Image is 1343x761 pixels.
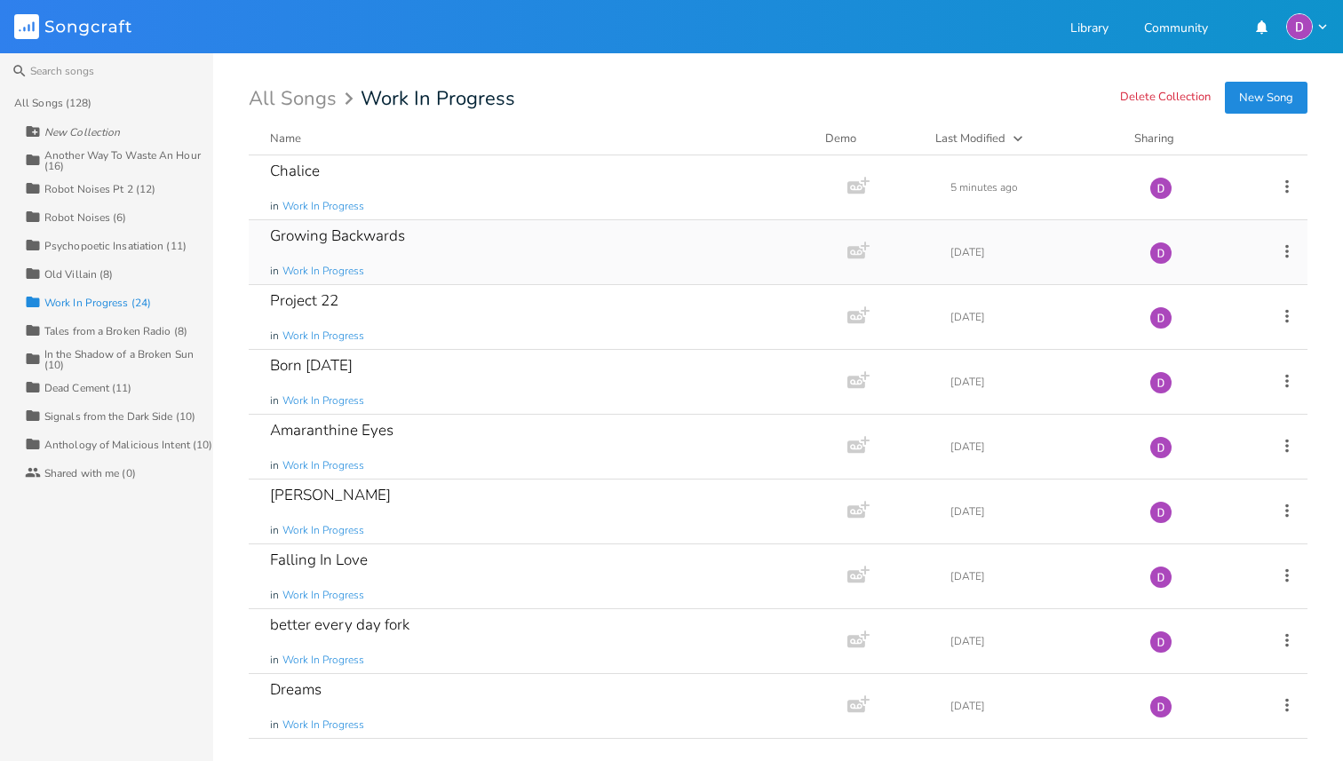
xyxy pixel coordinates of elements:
[44,127,120,138] div: New Collection
[282,264,364,279] span: Work In Progress
[950,571,1128,582] div: [DATE]
[270,228,405,243] div: Growing Backwards
[44,326,187,337] div: Tales from a Broken Radio (8)
[950,701,1128,711] div: [DATE]
[44,150,213,171] div: Another Way To Waste An Hour (16)
[44,349,213,370] div: In the Shadow of a Broken Sun (10)
[282,588,364,603] span: Work In Progress
[44,184,155,194] div: Robot Noises Pt 2 (12)
[1286,13,1313,40] img: Dylan
[270,358,353,373] div: Born [DATE]
[361,89,515,108] span: Work In Progress
[270,552,368,567] div: Falling In Love
[270,264,279,279] span: in
[44,468,136,479] div: Shared with me (0)
[1149,242,1172,265] img: Dylan
[950,247,1128,258] div: [DATE]
[282,523,364,538] span: Work In Progress
[270,423,393,438] div: Amaranthine Eyes
[1144,22,1208,37] a: Community
[1149,436,1172,459] img: Dylan
[44,297,151,308] div: Work In Progress (24)
[44,269,114,280] div: Old Villain (8)
[1149,566,1172,589] img: Dylan
[1149,177,1172,200] img: Dylan
[270,163,320,178] div: Chalice
[1225,82,1307,114] button: New Song
[270,293,338,308] div: Project 22
[1149,501,1172,524] img: Dylan
[270,717,279,733] span: in
[270,523,279,538] span: in
[950,506,1128,517] div: [DATE]
[950,441,1128,452] div: [DATE]
[950,312,1128,322] div: [DATE]
[950,377,1128,387] div: [DATE]
[44,440,212,450] div: Anthology of Malicious Intent (10)
[14,98,92,108] div: All Songs (128)
[1149,630,1172,654] img: Dylan
[270,588,279,603] span: in
[270,329,279,344] span: in
[935,131,1005,147] div: Last Modified
[282,653,364,668] span: Work In Progress
[270,458,279,473] span: in
[282,329,364,344] span: Work In Progress
[270,130,804,147] button: Name
[270,682,322,697] div: Dreams
[270,393,279,408] span: in
[44,411,195,422] div: Signals from the Dark Side (10)
[44,241,187,251] div: Psychopoetic Insatiation (11)
[270,131,301,147] div: Name
[44,212,127,223] div: Robot Noises (6)
[935,130,1113,147] button: Last Modified
[1149,306,1172,329] img: Dylan
[44,383,132,393] div: Dead Cement (11)
[270,199,279,214] span: in
[270,488,391,503] div: [PERSON_NAME]
[1120,91,1211,106] button: Delete Collection
[282,393,364,408] span: Work In Progress
[950,182,1128,193] div: 5 minutes ago
[270,653,279,668] span: in
[249,91,359,107] div: All Songs
[282,199,364,214] span: Work In Progress
[1149,695,1172,718] img: Dylan
[825,130,914,147] div: Demo
[1070,22,1109,37] a: Library
[1134,130,1241,147] div: Sharing
[950,636,1128,646] div: [DATE]
[270,617,409,632] div: better every day fork
[282,717,364,733] span: Work In Progress
[282,458,364,473] span: Work In Progress
[1149,371,1172,394] img: Dylan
